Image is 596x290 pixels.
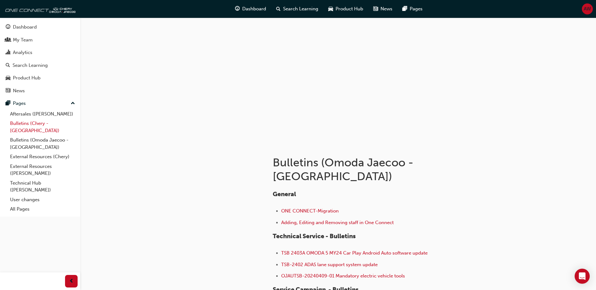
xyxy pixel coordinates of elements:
a: Bulletins (Chery - [GEOGRAPHIC_DATA]) [8,119,78,135]
a: Analytics [3,47,78,58]
span: News [380,5,392,13]
span: General [273,191,296,198]
span: up-icon [71,99,75,108]
a: Product Hub [3,72,78,84]
span: car-icon [6,75,10,81]
a: External Resources (Chery) [8,152,78,162]
img: oneconnect [3,3,75,15]
a: ​TSB 2403A OMODA 5 MY24 Car Play Android Auto software update [281,250,428,256]
a: search-iconSearch Learning [271,3,323,15]
a: OJAUTSB-20240409-01 Mandatory electric vehicle tools [281,273,405,279]
a: car-iconProduct Hub [323,3,368,15]
a: My Team [3,34,78,46]
span: Dashboard [242,5,266,13]
a: Aftersales ([PERSON_NAME]) [8,109,78,119]
a: External Resources ([PERSON_NAME]) [8,162,78,178]
button: DashboardMy TeamAnalyticsSearch LearningProduct HubNews [3,20,78,98]
div: Search Learning [13,62,48,69]
span: people-icon [6,37,10,43]
span: prev-icon [69,277,74,285]
span: pages-icon [402,5,407,13]
a: Dashboard [3,21,78,33]
span: car-icon [328,5,333,13]
a: All Pages [8,204,78,214]
h1: Bulletins (Omoda Jaecoo - [GEOGRAPHIC_DATA]) [273,156,479,183]
span: TSB 2403A OMODA 5 MY24 Car Play Android Auto software update [281,250,428,256]
div: Dashboard [13,24,37,31]
a: Search Learning [3,60,78,71]
button: Pages [3,98,78,109]
span: search-icon [276,5,281,13]
a: User changes [8,195,78,205]
div: Analytics [13,49,32,56]
div: Open Intercom Messenger [575,269,590,284]
span: search-icon [6,63,10,68]
div: News [13,87,25,94]
span: Technical Service - Bulletins [273,233,356,240]
span: guage-icon [235,5,240,13]
div: Pages [13,100,26,107]
span: AW [584,5,591,13]
a: pages-iconPages [397,3,428,15]
div: Product Hub [13,74,41,82]
span: guage-icon [6,24,10,30]
a: Adding, Editing and Removing staff in One Connect [281,220,394,225]
span: news-icon [6,88,10,94]
a: TSB-2402 ADAS lane support system update [281,262,378,267]
a: Technical Hub ([PERSON_NAME]) [8,178,78,195]
span: pages-icon [6,101,10,106]
span: news-icon [373,5,378,13]
a: Bulletins (Omoda Jaecoo - [GEOGRAPHIC_DATA]) [8,135,78,152]
button: AW [582,3,593,14]
span: Pages [410,5,423,13]
span: Product Hub [336,5,363,13]
span: chart-icon [6,50,10,56]
a: News [3,85,78,97]
span: Search Learning [283,5,318,13]
a: news-iconNews [368,3,397,15]
a: guage-iconDashboard [230,3,271,15]
div: My Team [13,36,33,44]
a: ONE CONNECT-Migration [281,208,339,214]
